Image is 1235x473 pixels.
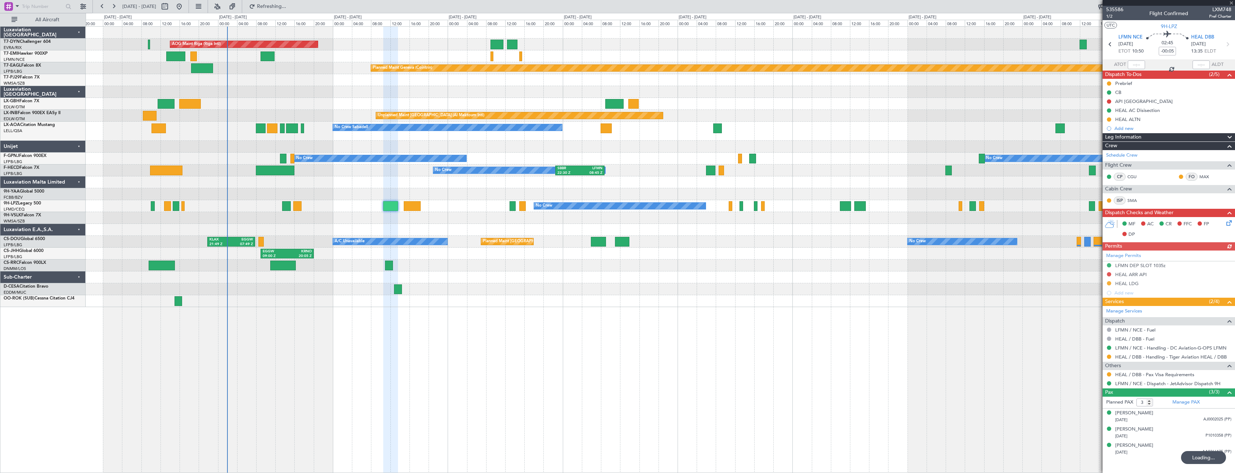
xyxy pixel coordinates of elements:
div: [DATE] - [DATE] [679,14,706,21]
span: OO-ROK (SUB) [4,296,35,301]
span: All Aircraft [19,17,76,22]
a: LFPB/LBG [4,242,22,248]
span: [DATE] - [DATE] [122,3,156,10]
div: No Crew [909,236,926,247]
div: 16:00 [984,20,1003,26]
a: T7-DYNChallenger 604 [4,40,51,44]
div: 00:00 [908,20,927,26]
div: [DATE] - [DATE] [334,14,362,21]
span: (2/4) [1209,298,1220,305]
div: 21:49 Z [209,242,231,247]
a: FCBB/BZV [4,195,23,200]
div: 12:00 [620,20,639,26]
div: 22:30 Z [557,171,580,176]
div: API [GEOGRAPHIC_DATA] [1115,98,1173,104]
span: Cabin Crew [1105,185,1132,193]
span: FP [1204,221,1209,228]
div: 20:00 [888,20,907,26]
div: 00:00 [103,20,122,26]
a: HEAL / DBB - Handling - Tiger Aviation HEAL / DBB [1115,354,1227,360]
div: 08:00 [256,20,275,26]
div: 04:00 [927,20,946,26]
a: T7-EMIHawker 900XP [4,51,47,56]
div: 08:00 [1060,20,1080,26]
span: AA0366175 (PP) [1202,449,1231,455]
span: MF [1128,221,1135,228]
span: CS-RRC [4,261,19,265]
div: 04:00 [352,20,371,26]
span: AJ0002025 (PP) [1203,416,1231,423]
div: AOG Maint Riga (Riga Intl) [172,39,221,50]
span: [DATE] [1115,450,1127,455]
div: SBBR [557,166,580,171]
a: LFPB/LBG [4,69,22,74]
a: CS-JHHGlobal 6000 [4,249,44,253]
span: T7-EAGL [4,63,21,68]
a: Manage Services [1106,308,1142,315]
span: [DATE] [1115,417,1127,423]
div: 04:00 [697,20,716,26]
a: WMSA/SZB [4,81,25,86]
a: 9H-LPZLegacy 500 [4,201,41,206]
div: 00:00 [448,20,467,26]
span: ETOT [1118,48,1130,55]
div: 20:05 Z [287,254,312,259]
span: Services [1105,298,1124,306]
div: FO [1186,173,1198,181]
span: F-GPNJ [4,154,19,158]
a: LFMN / NCE - Fuel [1115,327,1155,333]
span: T7-PJ29 [4,75,20,80]
button: UTC [1104,22,1117,28]
div: [PERSON_NAME] [1115,426,1153,433]
a: LFPB/LBG [4,171,22,176]
div: [PERSON_NAME] [1115,442,1153,449]
a: HEAL / DBB - Pax Visa Requirements [1115,371,1194,378]
a: EDLW/DTM [4,104,25,110]
a: F-HECDFalcon 7X [4,166,39,170]
div: 04:00 [812,20,831,26]
div: No Crew Sabadell [335,122,368,133]
div: 16:00 [524,20,543,26]
div: 12:00 [390,20,410,26]
div: KRNO [287,249,312,254]
div: 16:00 [294,20,313,26]
span: ALDT [1212,61,1223,68]
a: DNMM/LOS [4,266,26,271]
div: [DATE] - [DATE] [449,14,476,21]
span: T7-EMI [4,51,18,56]
span: Refreshing... [257,4,287,9]
span: ATOT [1114,61,1126,68]
div: 20:00 [429,20,448,26]
div: 16:00 [754,20,773,26]
div: 12:00 [965,20,984,26]
div: Planned Maint [GEOGRAPHIC_DATA] ([GEOGRAPHIC_DATA]) [483,236,596,247]
span: DP [1128,231,1135,238]
div: Planned Maint Geneva (Cointrin) [373,63,432,73]
div: 08:00 [716,20,735,26]
span: 9H-LPZ [4,201,18,206]
div: 07:49 Z [231,242,253,247]
div: 16:00 [869,20,888,26]
a: HEAL / DBB - Fuel [1115,336,1154,342]
div: 08:45 Z [580,171,602,176]
a: LFPB/LBG [4,159,22,165]
div: 00:00 [333,20,352,26]
span: Dispatch To-Dos [1105,71,1141,79]
div: Unplanned Maint [GEOGRAPHIC_DATA] (Al Maktoum Intl) [378,110,484,121]
span: P1010358 (PP) [1205,433,1231,439]
a: Schedule Crew [1106,152,1137,159]
span: 10:50 [1132,48,1144,55]
span: F-HECD [4,166,19,170]
div: 12:00 [850,20,869,26]
a: LELL/QSA [4,128,22,134]
a: CS-RRCFalcon 900LX [4,261,46,265]
span: LXM748 [1209,6,1231,13]
a: CS-DOUGlobal 6500 [4,237,45,241]
span: ELDT [1204,48,1216,55]
div: 09:00 Z [263,254,287,259]
span: FFC [1184,221,1192,228]
div: [DATE] - [DATE] [104,14,132,21]
span: [DATE] [1118,41,1133,48]
div: EGGW [231,237,253,242]
a: LX-AOACitation Mustang [4,123,55,127]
